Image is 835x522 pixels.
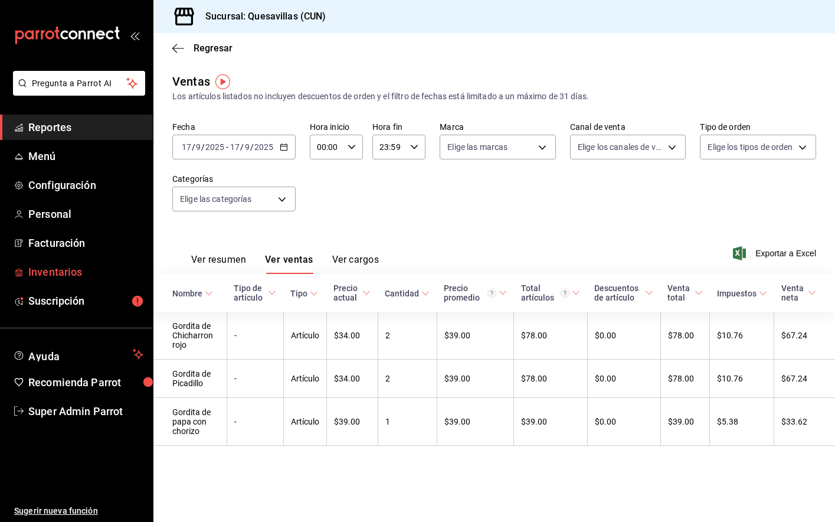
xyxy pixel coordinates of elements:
[326,312,378,360] td: $34.00
[130,31,139,40] button: open_drawer_menu
[378,312,437,360] td: 2
[514,312,588,360] td: $78.00
[32,77,127,90] span: Pregunta a Parrot AI
[290,289,318,298] span: Tipo
[172,123,296,131] label: Fecha
[332,254,379,274] button: Ver cargos
[372,123,425,131] label: Hora fin
[561,289,569,298] svg: El total artículos considera cambios de precios en los artículos así como costos adicionales por ...
[244,142,250,152] input: --
[283,312,326,360] td: Artículo
[265,254,313,274] button: Ver ventas
[326,398,378,446] td: $39.00
[378,360,437,398] td: 2
[717,289,767,298] span: Impuestos
[310,123,363,131] label: Hora inicio
[587,360,660,398] td: $0.00
[226,142,228,152] span: -
[735,246,816,260] button: Exportar a Excel
[385,289,419,298] div: Cantidad
[587,398,660,446] td: $0.00
[28,264,143,280] span: Inventarios
[587,312,660,360] td: $0.00
[444,283,496,302] div: Precio promedio
[326,360,378,398] td: $34.00
[240,142,244,152] span: /
[781,283,805,302] div: Venta neta
[594,283,653,302] span: Descuentos de artículo
[28,347,128,361] span: Ayuda
[172,289,213,298] span: Nombre
[205,142,225,152] input: ----
[227,360,283,398] td: -
[774,312,835,360] td: $67.24
[28,235,143,251] span: Facturación
[717,289,757,298] div: Impuestos
[230,142,240,152] input: --
[153,312,227,360] td: Gordita de Chicharron rojo
[710,360,774,398] td: $10.76
[781,283,816,302] span: Venta neta
[514,398,588,446] td: $39.00
[28,177,143,193] span: Configuración
[250,142,254,152] span: /
[254,142,274,152] input: ----
[283,360,326,398] td: Artículo
[172,90,816,103] div: Los artículos listados no incluyen descuentos de orden y el filtro de fechas está limitado a un m...
[521,283,570,302] div: Total artículos
[385,289,430,298] span: Cantidad
[180,193,252,205] span: Elige las categorías
[437,360,513,398] td: $39.00
[378,398,437,446] td: 1
[8,86,145,98] a: Pregunta a Parrot AI
[444,283,506,302] span: Precio promedio
[667,283,692,302] div: Venta total
[708,141,793,153] span: Elige los tipos de orden
[227,398,283,446] td: -
[234,283,266,302] div: Tipo de artículo
[227,312,283,360] td: -
[191,254,379,274] div: navigation tabs
[191,254,246,274] button: Ver resumen
[283,398,326,446] td: Artículo
[333,283,360,302] div: Precio actual
[660,360,709,398] td: $78.00
[333,283,371,302] span: Precio actual
[437,398,513,446] td: $39.00
[194,43,233,54] span: Regresar
[13,71,145,96] button: Pregunta a Parrot AI
[290,289,307,298] div: Tipo
[710,398,774,446] td: $5.38
[660,312,709,360] td: $78.00
[172,289,202,298] div: Nombre
[774,360,835,398] td: $67.24
[700,123,816,131] label: Tipo de orden
[153,398,227,446] td: Gordita de papa con chorizo
[28,374,143,390] span: Recomienda Parrot
[195,142,201,152] input: --
[440,123,556,131] label: Marca
[487,289,496,298] svg: Precio promedio = Total artículos / cantidad
[172,43,233,54] button: Regresar
[234,283,276,302] span: Tipo de artículo
[28,403,143,419] span: Super Admin Parrot
[215,74,230,89] img: Tooltip marker
[28,293,143,309] span: Suscripción
[181,142,192,152] input: --
[710,312,774,360] td: $10.76
[578,141,664,153] span: Elige los canales de venta
[201,142,205,152] span: /
[192,142,195,152] span: /
[774,398,835,446] td: $33.62
[667,283,702,302] span: Venta total
[28,119,143,135] span: Reportes
[514,360,588,398] td: $78.00
[521,283,581,302] span: Total artículos
[196,9,326,24] h3: Sucursal: Quesavillas (CUN)
[660,398,709,446] td: $39.00
[153,360,227,398] td: Gordita de Picadillo
[570,123,686,131] label: Canal de venta
[594,283,643,302] div: Descuentos de artículo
